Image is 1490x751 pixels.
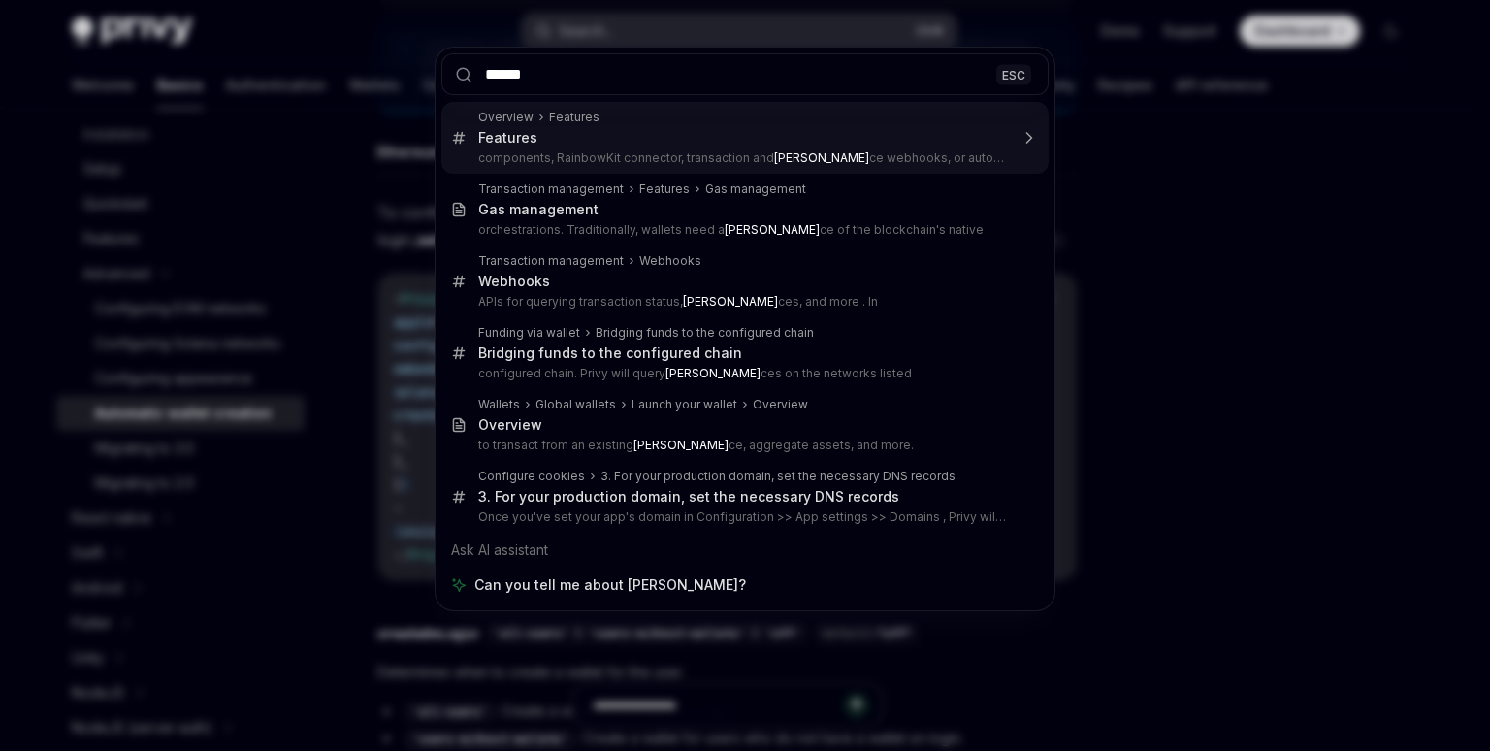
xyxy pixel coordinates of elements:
div: Wallets [478,397,520,412]
p: components, RainbowKit connector, transaction and ce webhooks, or automated [478,150,1008,166]
div: Webhooks [478,273,550,290]
div: Bridging funds to the configured chain [596,325,814,341]
div: Overview [478,110,534,125]
div: Transaction management [478,181,624,197]
div: ESC [996,64,1031,84]
div: Features [549,110,599,125]
div: Webhooks [639,253,701,269]
div: Global wallets [535,397,616,412]
p: to transact from an existing ce, aggregate assets, and more. [478,438,1008,453]
b: [PERSON_NAME] [683,294,778,309]
div: Overview [753,397,808,412]
div: Configure cookies [478,469,585,484]
div: Overview [478,416,542,434]
span: Can you tell me about [PERSON_NAME]? [474,575,746,595]
p: Once you've set your app's domain in Configuration >> App settings >> Domains , Privy will display a [478,509,1008,525]
p: orchestrations. Traditionally, wallets need a ce of the blockchain's native [478,222,1008,238]
p: configured chain. Privy will query ces on the networks listed [478,366,1008,381]
div: Transaction management [478,253,624,269]
div: Features [478,129,537,147]
b: [PERSON_NAME] [725,222,820,237]
p: APIs for querying transaction status, ces, and more . In [478,294,1008,310]
div: Gas management [478,201,599,218]
div: Ask AI assistant [441,533,1049,568]
div: Features [639,181,690,197]
b: [PERSON_NAME] [665,366,761,380]
b: [PERSON_NAME] [774,150,869,165]
b: [PERSON_NAME] [633,438,729,452]
div: 3. For your production domain, set the necessary DNS records [478,488,899,506]
div: Gas management [705,181,806,197]
div: Launch your wallet [632,397,737,412]
div: 3. For your production domain, set the necessary DNS records [600,469,956,484]
div: Bridging funds to the configured chain [478,344,742,362]
div: Funding via wallet [478,325,580,341]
